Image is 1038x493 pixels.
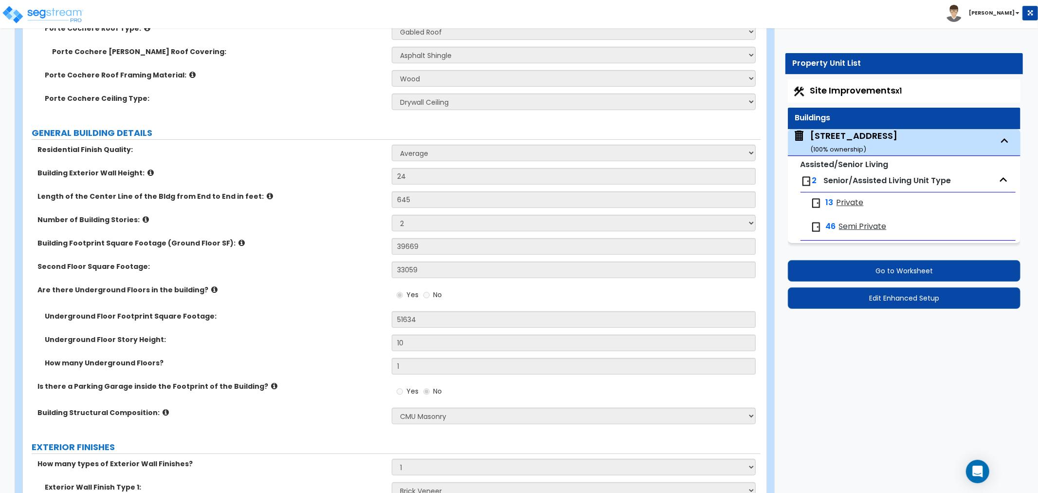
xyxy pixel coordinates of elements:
[45,70,384,80] label: Porte Cochere Roof Framing Material:
[147,169,154,176] i: click for more info!
[45,311,384,321] label: Underground Floor Footprint Square Footage:
[37,168,384,178] label: Building Exterior Wall Height:
[211,286,218,293] i: click for more info!
[946,5,963,22] img: avatar.png
[969,9,1015,17] b: [PERSON_NAME]
[37,238,384,248] label: Building Footprint Square Footage (Ground Floor SF):
[793,130,805,142] img: building.svg
[826,221,836,232] span: 46
[966,460,989,483] div: Open Intercom Messenger
[810,197,822,209] img: door.png
[793,58,1016,69] div: Property Unit List
[793,85,805,98] img: Construction.png
[801,159,889,170] small: Assisted/Senior Living
[793,130,897,154] span: 1810 Kensington Drive
[837,197,864,209] span: Private
[397,290,403,301] input: Yes
[271,382,277,390] i: click for more info!
[810,145,866,154] small: ( 100 % ownership)
[824,175,951,186] span: Senior/Assisted Living Unit Type
[45,358,384,368] label: How many Underground Floors?
[406,290,419,300] span: Yes
[801,175,812,187] img: door.png
[144,24,150,32] i: click for more info!
[45,23,384,33] label: Porte Cochere Roof Type:
[795,113,1013,124] div: Buildings
[433,290,442,300] span: No
[32,127,761,139] label: GENERAL BUILDING DETAILS
[37,285,384,295] label: Are there Underground Floors in the building?
[163,409,169,416] i: click for more info!
[423,290,430,301] input: No
[826,197,834,209] span: 13
[37,381,384,391] label: Is there a Parking Garage inside the Footprint of the Building?
[45,482,384,492] label: Exterior Wall Finish Type 1:
[788,260,1020,282] button: Go to Worksheet
[52,47,384,57] label: Porte Cochere [PERSON_NAME] Roof Covering:
[788,287,1020,309] button: Edit Enhanced Setup
[37,145,384,154] label: Residential Finish Quality:
[810,84,902,96] span: Site Improvements
[37,262,384,271] label: Second Floor Square Footage:
[1,5,84,24] img: logo_pro_r.png
[189,71,196,78] i: click for more info!
[810,221,822,233] img: door.png
[397,386,403,397] input: Yes
[45,94,384,103] label: Porte Cochere Ceiling Type:
[37,215,384,225] label: Number of Building Stories:
[37,459,384,469] label: How many types of Exterior Wall Finishes?
[423,386,430,397] input: No
[267,192,273,200] i: click for more info!
[896,86,902,96] small: x1
[32,441,761,454] label: EXTERIOR FINISHES
[238,239,245,246] i: click for more info!
[839,221,887,232] span: Semi Private
[37,408,384,417] label: Building Structural Composition:
[433,386,442,396] span: No
[406,386,419,396] span: Yes
[143,216,149,223] i: click for more info!
[45,335,384,344] label: Underground Floor Story Height:
[812,175,817,186] span: 2
[37,191,384,201] label: Length of the Center Line of the Bldg from End to End in feet:
[810,130,897,154] div: [STREET_ADDRESS]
